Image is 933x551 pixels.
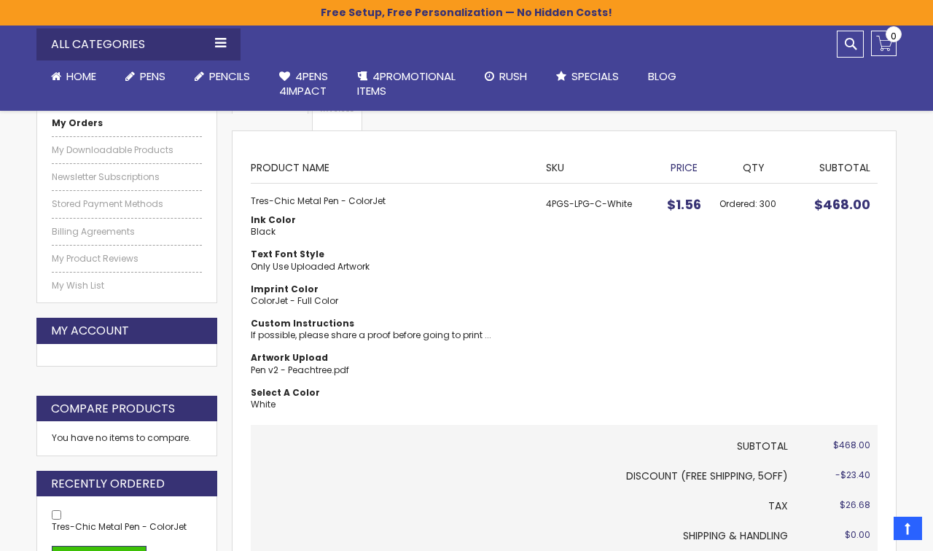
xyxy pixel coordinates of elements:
div: All Categories [36,28,241,60]
a: Home [36,60,111,93]
dt: Select A Color [251,387,531,399]
a: My Orders [52,117,202,129]
span: $1.56 [667,195,701,214]
span: $26.68 [840,499,870,511]
th: Discount (FREE SHIPPING, 5OFF) [251,461,796,491]
td: 4PGS-LPG-C-White [539,184,655,425]
th: Qty [712,149,795,183]
a: Rush [470,60,542,93]
strong: Recently Ordered [51,476,165,492]
span: Rush [499,69,527,84]
span: 300 [760,198,776,210]
strong: My Account [51,323,129,339]
strong: My Orders [52,117,103,129]
span: Blog [648,69,676,84]
a: My Wish List [52,280,202,292]
a: Billing Agreements [52,226,202,238]
span: Pencils [209,69,250,84]
a: Pencils [180,60,265,93]
span: 4Pens 4impact [279,69,328,98]
span: 4PROMOTIONAL ITEMS [357,69,456,98]
a: Specials [542,60,633,93]
a: My Product Reviews [52,253,202,265]
dd: If possible, please share a proof before going to print ... [251,329,531,341]
dt: Text Font Style [251,249,531,260]
span: $468.00 [833,439,870,451]
span: Pens [140,69,165,84]
dd: White [251,399,531,410]
strong: Tres-Chic Metal Pen - ColorJet [251,195,531,207]
span: $0.00 [845,528,870,541]
th: Subtotal [251,425,796,461]
a: Newsletter Subscriptions [52,171,202,183]
a: Blog [633,60,691,93]
span: 0 [891,29,897,43]
th: Shipping & Handling [251,521,796,551]
th: Product Name [251,149,539,183]
a: Pens [111,60,180,93]
th: Price [655,149,712,183]
a: Stored Payment Methods [52,198,202,210]
a: 4Pens4impact [265,60,343,108]
dt: Ink Color [251,214,531,226]
dt: Imprint Color [251,284,531,295]
span: -$23.40 [835,469,870,481]
a: Top [894,517,922,540]
a: My Downloadable Products [52,144,202,156]
a: Pen v2 - Peachtree.pdf [251,364,349,376]
th: SKU [539,149,655,183]
th: Subtotal [795,149,878,183]
span: Specials [571,69,619,84]
a: Tres-Chic Metal Pen - ColorJet [52,520,187,533]
strong: Compare Products [51,401,175,417]
dt: Artwork Upload [251,352,531,364]
th: Tax [251,491,796,521]
dd: Black [251,226,531,238]
a: 4PROMOTIONALITEMS [343,60,470,108]
dt: Custom Instructions [251,318,531,329]
span: Ordered [719,198,760,210]
div: You have no items to compare. [36,421,217,456]
span: Home [66,69,96,84]
a: 0 [871,31,897,56]
span: $468.00 [814,195,870,214]
dd: ColorJet - Full Color [251,295,531,307]
dd: Only Use Uploaded Artwork [251,261,531,273]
